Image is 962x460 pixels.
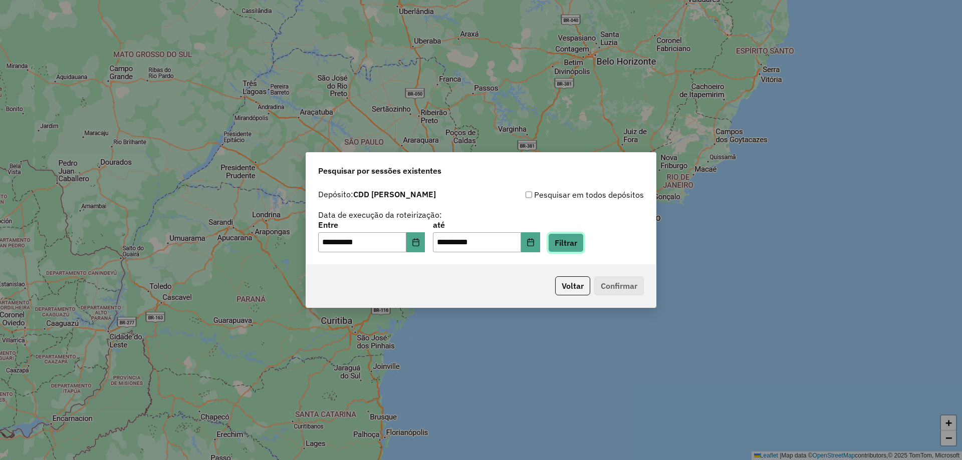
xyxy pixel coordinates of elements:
[318,209,442,221] label: Data de execução da roteirização:
[521,232,540,252] button: Choose Date
[353,189,436,199] strong: CDD [PERSON_NAME]
[555,276,590,295] button: Voltar
[433,219,540,231] label: até
[548,233,584,252] button: Filtrar
[481,189,644,201] div: Pesquisar em todos depósitos
[318,165,441,177] span: Pesquisar por sessões existentes
[318,219,425,231] label: Entre
[318,188,436,200] label: Depósito:
[406,232,425,252] button: Choose Date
